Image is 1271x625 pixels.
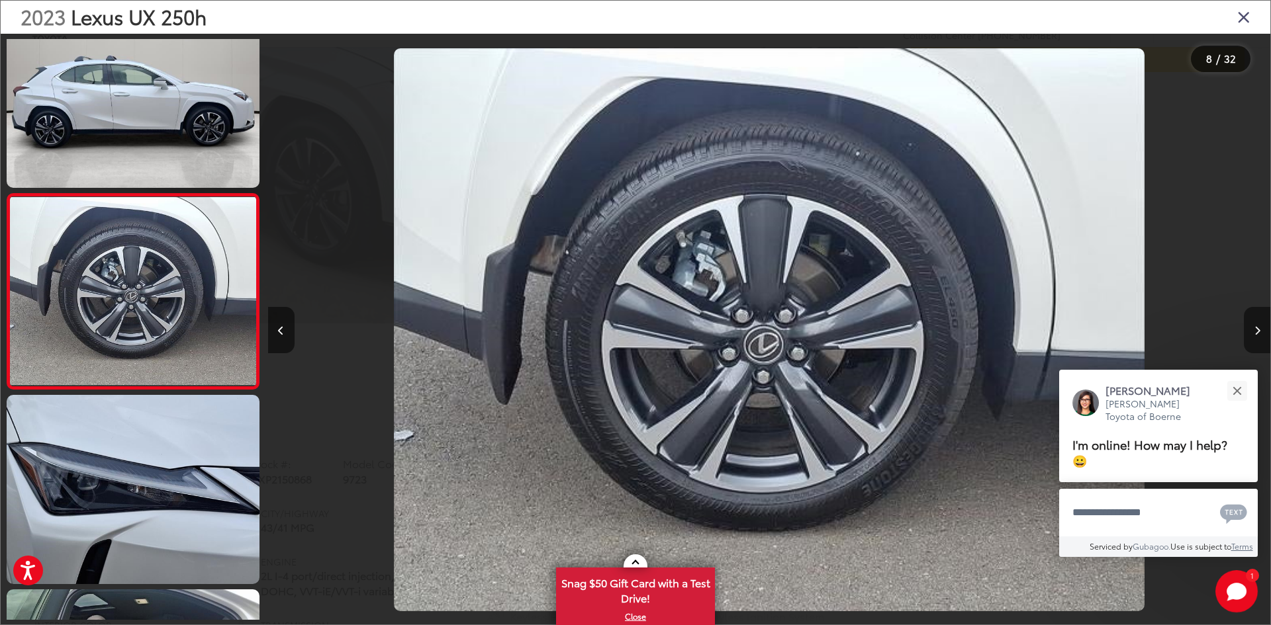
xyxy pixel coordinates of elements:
[1106,397,1203,423] p: [PERSON_NAME] Toyota of Boerne
[1237,8,1250,25] i: Close gallery
[1133,540,1170,552] a: Gubagoo.
[7,197,258,385] img: 2023 Lexus UX 250h Premium
[1059,370,1258,557] div: Close[PERSON_NAME][PERSON_NAME] Toyota of BoerneI'm online! How may I help? 😀Type your messageCha...
[71,2,207,30] span: Lexus UX 250h
[1215,570,1258,612] button: Toggle Chat Window
[1206,51,1212,65] span: 8
[1106,383,1203,397] p: [PERSON_NAME]
[557,569,714,609] span: Snag $50 Gift Card with a Test Drive!
[1223,376,1251,405] button: Close
[1215,54,1221,63] span: /
[1250,572,1254,578] span: 1
[1220,503,1247,524] svg: Text
[1216,497,1251,527] button: Chat with SMS
[1090,540,1133,552] span: Serviced by
[1215,570,1258,612] svg: Start Chat
[1059,489,1258,536] textarea: Type your message
[394,48,1145,611] img: 2023 Lexus UX 250h Premium
[267,48,1270,611] div: 2023 Lexus UX 250h Premium 7
[21,2,66,30] span: 2023
[1231,540,1253,552] a: Terms
[1072,435,1227,469] span: I'm online! How may I help? 😀
[1244,307,1270,353] button: Next image
[1224,51,1236,65] span: 32
[268,307,295,353] button: Previous image
[1170,540,1231,552] span: Use is subject to
[4,393,261,586] img: 2023 Lexus UX 250h Premium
